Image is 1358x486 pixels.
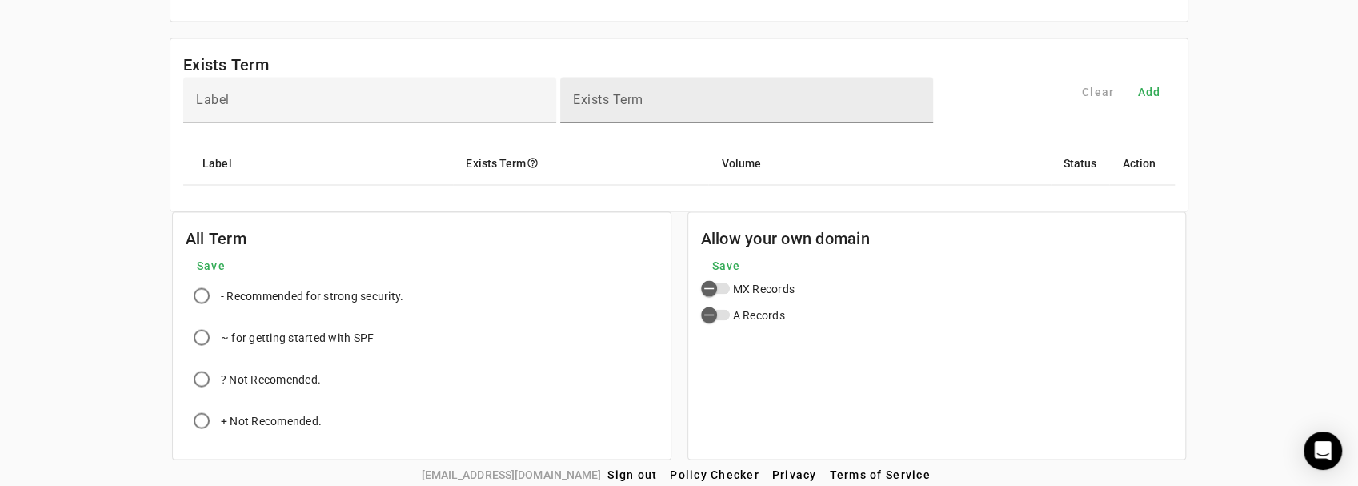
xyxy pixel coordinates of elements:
[701,251,752,279] button: Save
[670,468,759,480] span: Policy Checker
[170,38,1188,211] fm-list-table: Exists Term
[730,307,785,323] label: A Records
[421,465,601,483] span: [EMAIL_ADDRESS][DOMAIN_NAME]
[607,468,657,480] span: Sign out
[708,140,1050,185] mat-header-cell: Volume
[183,51,269,77] mat-card-title: Exists Term
[573,92,643,107] mat-label: Exists Term
[183,140,453,185] mat-header-cell: Label
[218,329,375,345] label: ~ for getting started with SPF
[1124,77,1175,106] button: Add
[1109,140,1175,185] mat-header-cell: Action
[701,225,870,251] mat-card-title: Allow your own domain
[701,309,730,320] button: Include A record
[730,280,795,296] label: MX Records
[772,468,817,480] span: Privacy
[196,92,230,107] mat-label: Label
[830,468,931,480] span: Terms of Service
[218,287,404,303] label: - Recommended for strong security.
[1304,432,1342,470] div: Open Intercom Messenger
[701,283,730,294] button: Include MX records
[1051,140,1110,185] mat-header-cell: Status
[218,371,321,387] label: ? Not Recomended.
[1138,83,1161,99] span: Add
[526,156,538,168] i: help_outline
[186,251,237,279] button: Save
[712,257,741,273] span: Save
[218,412,322,428] label: + Not Recomended.
[186,225,246,251] mat-card-title: All Term
[453,140,708,185] mat-header-cell: Exists Term
[197,257,226,273] span: Save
